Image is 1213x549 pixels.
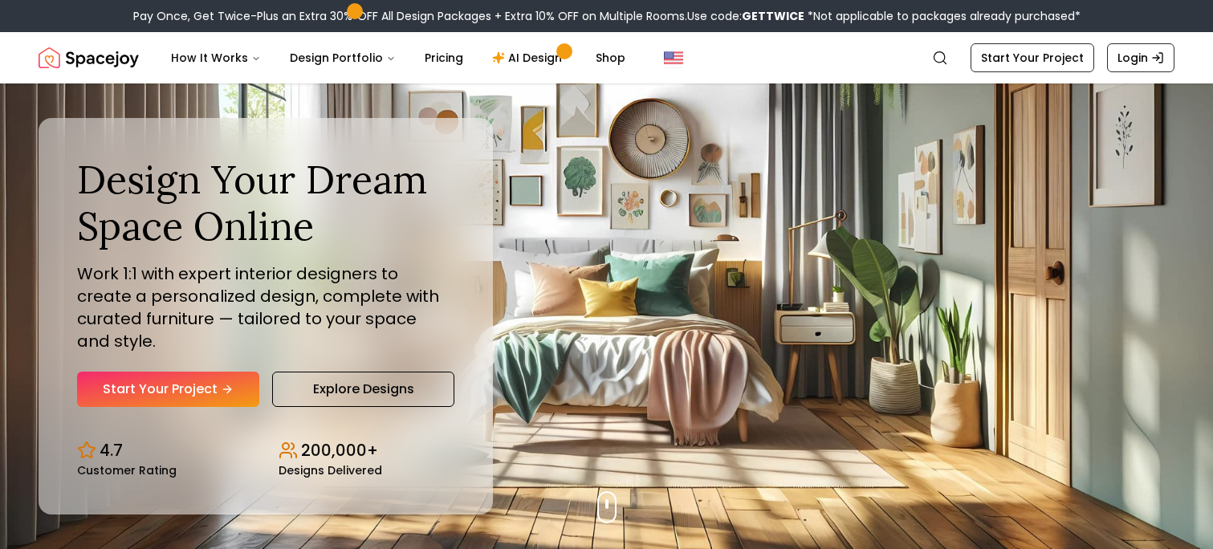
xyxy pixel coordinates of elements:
small: Customer Rating [77,465,177,476]
p: 200,000+ [301,439,378,462]
button: Design Portfolio [277,42,409,74]
p: 4.7 [100,439,123,462]
a: Shop [583,42,638,74]
h1: Design Your Dream Space Online [77,157,454,249]
nav: Main [158,42,638,74]
img: United States [664,48,683,67]
a: AI Design [479,42,580,74]
p: Work 1:1 with expert interior designers to create a personalized design, complete with curated fu... [77,262,454,352]
b: GETTWICE [742,8,804,24]
span: *Not applicable to packages already purchased* [804,8,1081,24]
a: Login [1107,43,1174,72]
div: Design stats [77,426,454,476]
span: Use code: [687,8,804,24]
a: Start Your Project [971,43,1094,72]
a: Spacejoy [39,42,139,74]
img: Spacejoy Logo [39,42,139,74]
div: Pay Once, Get Twice-Plus an Extra 30% OFF All Design Packages + Extra 10% OFF on Multiple Rooms. [133,8,1081,24]
a: Start Your Project [77,372,259,407]
a: Explore Designs [272,372,454,407]
small: Designs Delivered [279,465,382,476]
button: How It Works [158,42,274,74]
a: Pricing [412,42,476,74]
nav: Global [39,32,1174,83]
